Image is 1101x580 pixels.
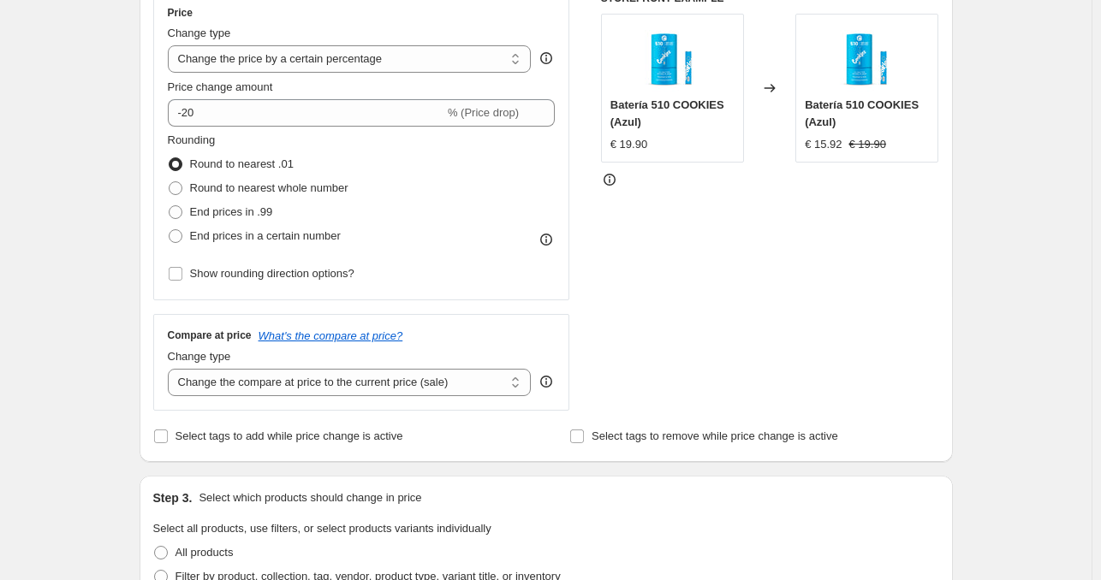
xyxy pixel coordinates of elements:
[168,328,252,342] h3: Compare at price
[805,136,842,153] div: € 15.92
[190,229,341,242] span: End prices in a certain number
[538,373,555,390] div: help
[168,80,273,93] span: Price change amount
[190,205,273,218] span: End prices in .99
[538,50,555,67] div: help
[153,489,193,506] h2: Step 3.
[168,27,231,39] span: Change type
[833,23,902,92] img: battery_blue_80x.jpg
[199,489,421,506] p: Select which products should change in price
[190,157,294,170] span: Round to nearest .01
[190,267,354,280] span: Show rounding direction options?
[592,429,838,442] span: Select tags to remove while price change is active
[176,546,234,559] span: All products
[168,6,193,20] h3: Price
[610,136,647,153] div: € 19.90
[448,106,519,119] span: % (Price drop)
[638,23,706,92] img: battery_blue_80x.jpg
[168,350,231,363] span: Change type
[849,136,886,153] strike: € 19.90
[176,429,403,442] span: Select tags to add while price change is active
[610,98,724,128] span: Batería 510 COOKIES (Azul)
[168,133,216,146] span: Rounding
[190,181,348,194] span: Round to nearest whole number
[805,98,919,128] span: Batería 510 COOKIES (Azul)
[153,522,491,535] span: Select all products, use filters, or select products variants individually
[259,329,403,342] button: What's the compare at price?
[168,99,444,127] input: -15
